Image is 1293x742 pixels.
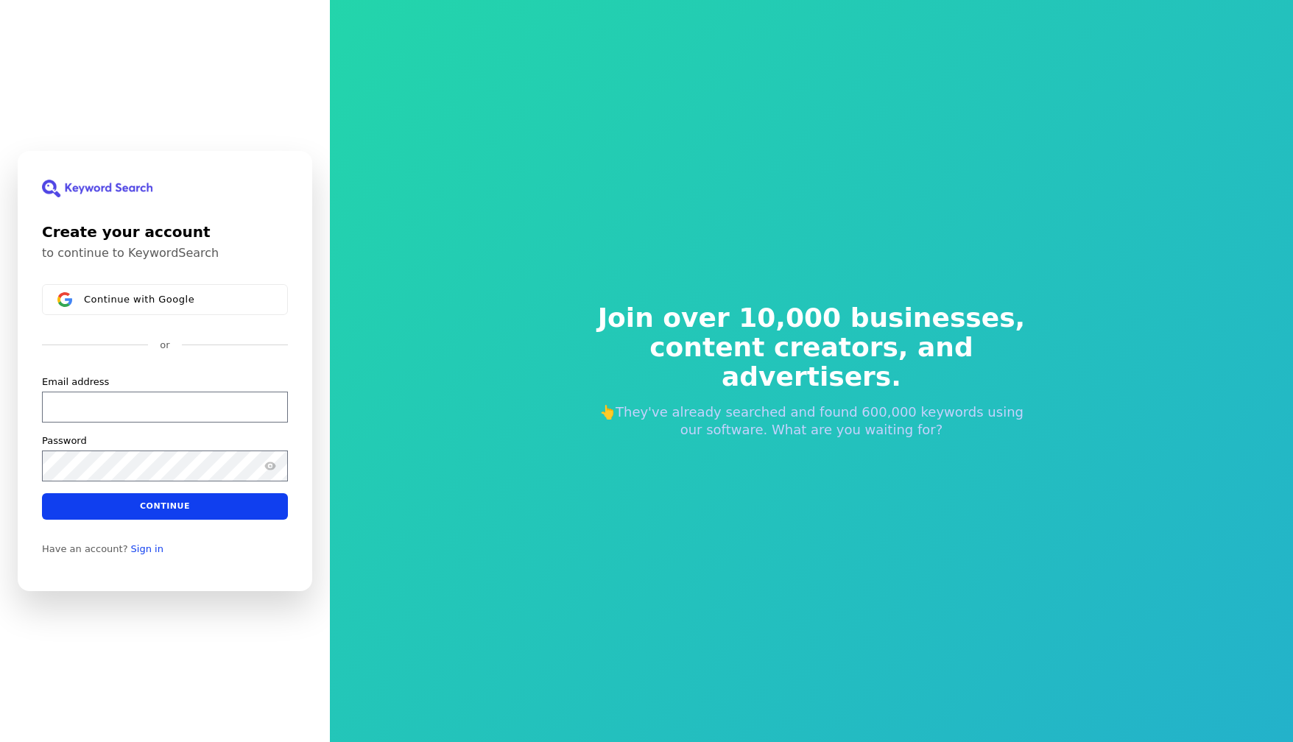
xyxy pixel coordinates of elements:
[42,284,288,315] button: Sign in with GoogleContinue with Google
[42,180,152,197] img: KeywordSearch
[42,375,109,389] label: Email address
[42,221,288,243] h1: Create your account
[42,493,288,520] button: Continue
[588,403,1035,439] p: 👆They've already searched and found 600,000 keywords using our software. What are you waiting for?
[588,303,1035,333] span: Join over 10,000 businesses,
[131,543,163,555] a: Sign in
[261,457,279,475] button: Show password
[160,339,169,352] p: or
[84,294,194,305] span: Continue with Google
[42,543,128,555] span: Have an account?
[588,333,1035,392] span: content creators, and advertisers.
[42,246,288,261] p: to continue to KeywordSearch
[42,434,87,448] label: Password
[57,292,72,307] img: Sign in with Google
